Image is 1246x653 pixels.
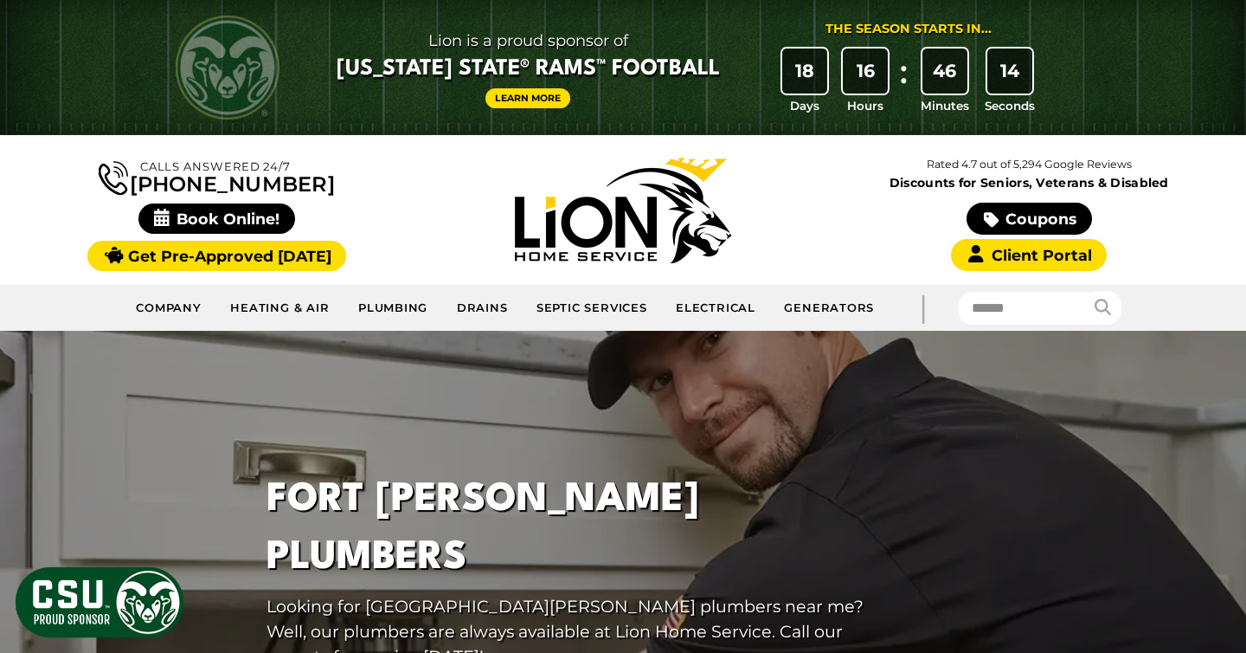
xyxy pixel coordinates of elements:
[523,291,662,326] a: Septic Services
[987,48,1032,94] div: 14
[337,27,720,55] span: Lion is a proud sponsor of
[790,97,819,114] span: Days
[826,155,1232,174] p: Rated 4.7 out of 5,294 Google Reviews
[843,48,888,94] div: 16
[967,203,1091,235] a: Coupons
[138,204,295,234] span: Book Online!
[847,97,883,114] span: Hours
[951,239,1107,271] a: Client Portal
[896,48,913,115] div: :
[889,285,958,331] div: |
[782,48,827,94] div: 18
[830,177,1229,189] span: Discounts for Seniors, Veterans & Disabled
[176,16,279,120] img: CSU Rams logo
[216,291,344,326] a: Heating & Air
[442,291,522,326] a: Drains
[344,291,443,326] a: Plumbing
[921,97,969,114] span: Minutes
[99,158,334,195] a: [PHONE_NUMBER]
[985,97,1035,114] span: Seconds
[825,20,992,39] div: The Season Starts in...
[267,471,896,587] h1: Fort [PERSON_NAME] Plumbers
[485,88,570,108] a: Learn More
[337,55,720,84] span: [US_STATE] State® Rams™ Football
[87,241,346,271] a: Get Pre-Approved [DATE]
[515,158,731,263] img: Lion Home Service
[122,291,216,326] a: Company
[770,291,888,326] a: Generators
[662,291,770,326] a: Electrical
[13,565,186,640] img: CSU Sponsor Badge
[922,48,967,94] div: 46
